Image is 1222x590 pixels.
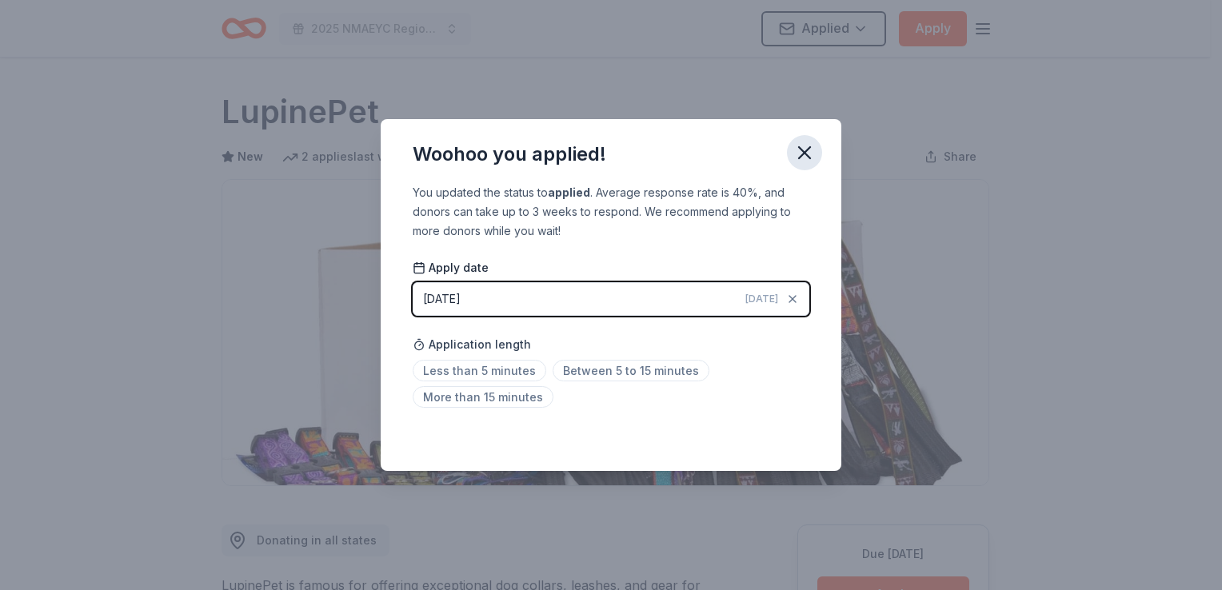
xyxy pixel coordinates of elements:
[745,293,778,305] span: [DATE]
[413,360,546,381] span: Less than 5 minutes
[413,282,809,316] button: [DATE][DATE]
[413,386,553,408] span: More than 15 minutes
[413,183,809,241] div: You updated the status to . Average response rate is 40%, and donors can take up to 3 weeks to re...
[423,289,461,309] div: [DATE]
[413,335,531,354] span: Application length
[413,142,606,167] div: Woohoo you applied!
[553,360,709,381] span: Between 5 to 15 minutes
[548,185,590,199] b: applied
[413,260,489,276] span: Apply date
